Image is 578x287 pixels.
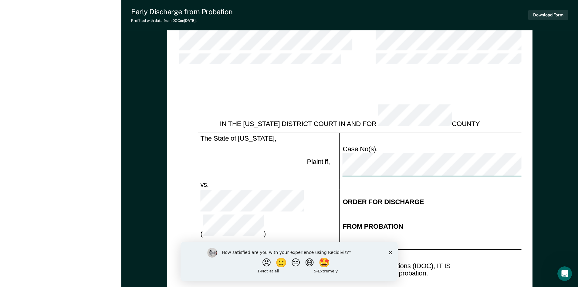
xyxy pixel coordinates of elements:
td: Case No(s). [340,144,548,179]
td: ( ) [198,214,304,239]
td: FROM PROBATION [340,214,548,239]
td: Defendant. [304,239,340,249]
iframe: Survey by Kim from Recidiviz [181,242,398,281]
div: IN THE [US_STATE] DISTRICT COURT IN AND FOR COUNTY [198,104,502,128]
div: Early Discharge from Probation [131,7,233,16]
div: Upon the recommendation of the [US_STATE] Department of Corrections (IDOC), IT IS [PERSON_NAME] O... [198,262,502,277]
div: Prefilled with data from IDOC on [DATE] . [131,19,233,23]
td: The State of [US_STATE], [198,133,304,143]
td: vs. [198,179,304,189]
button: Download Form [528,10,568,20]
td: Plaintiff, [304,144,340,179]
td: ORDER FOR DISCHARGE [340,189,548,214]
iframe: Intercom live chat [557,266,572,281]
